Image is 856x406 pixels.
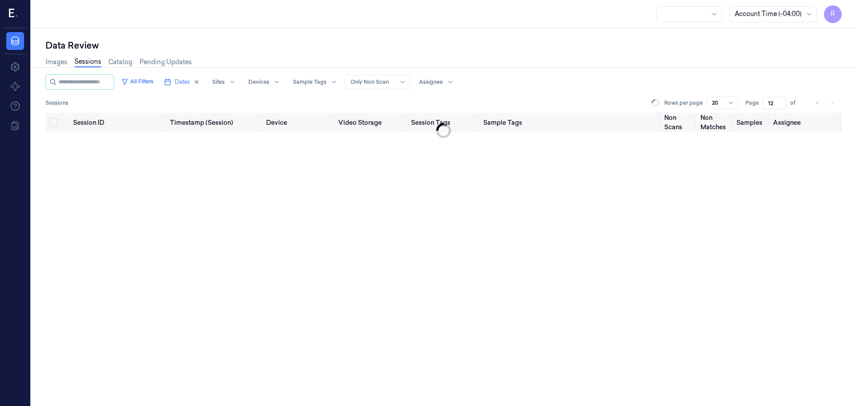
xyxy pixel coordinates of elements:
[790,99,804,107] span: of
[407,113,480,132] th: Session Tags
[70,113,166,132] th: Session ID
[733,113,769,132] th: Samples
[45,99,68,107] span: Sessions
[45,57,67,67] a: Images
[118,74,157,89] button: All Filters
[824,5,842,23] button: R
[175,78,190,86] span: Dates
[745,99,759,107] span: Page
[49,118,58,127] button: Select all
[45,39,842,52] div: Data Review
[811,97,824,109] button: Go to previous page
[697,113,733,132] th: Non Matches
[811,97,838,109] nav: pagination
[263,113,335,132] th: Device
[480,113,661,132] th: Sample Tags
[664,99,703,107] p: Rows per page
[160,75,203,89] button: Dates
[770,113,842,132] th: Assignee
[335,113,407,132] th: Video Storage
[74,57,101,67] a: Sessions
[166,113,263,132] th: Timestamp (Session)
[140,57,192,67] a: Pending Updates
[661,113,697,132] th: Non Scans
[108,57,132,67] a: Catalog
